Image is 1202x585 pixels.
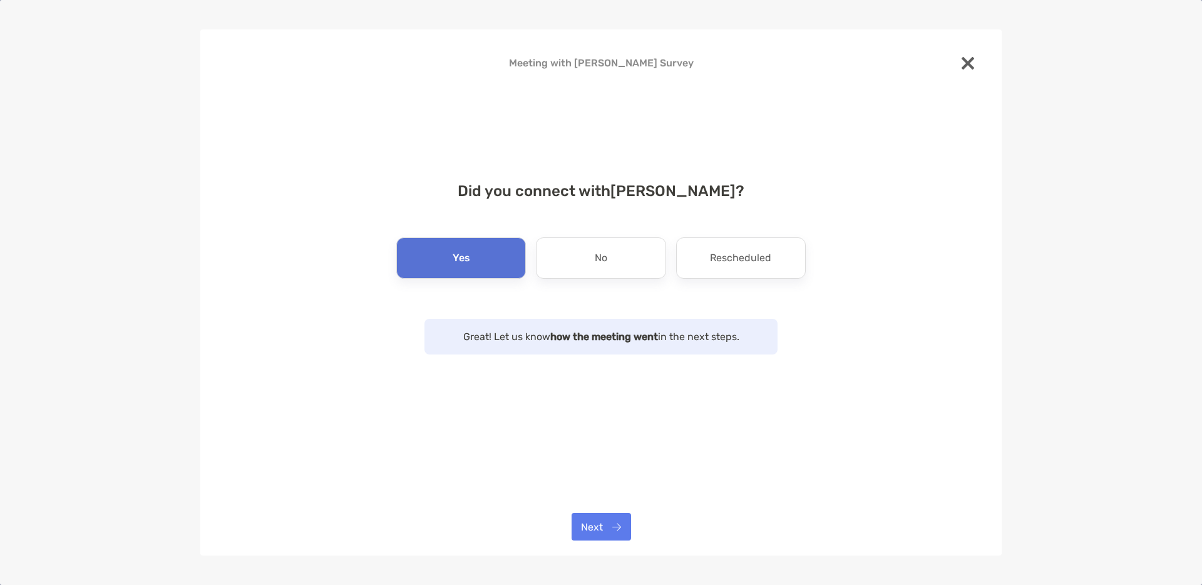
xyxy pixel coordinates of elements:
[572,513,631,541] button: Next
[437,329,765,344] p: Great! Let us know in the next steps.
[595,248,607,268] p: No
[550,331,658,343] strong: how the meeting went
[962,57,974,70] img: close modal
[710,248,771,268] p: Rescheduled
[220,57,982,69] h4: Meeting with [PERSON_NAME] Survey
[220,182,982,200] h4: Did you connect with [PERSON_NAME] ?
[453,248,470,268] p: Yes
